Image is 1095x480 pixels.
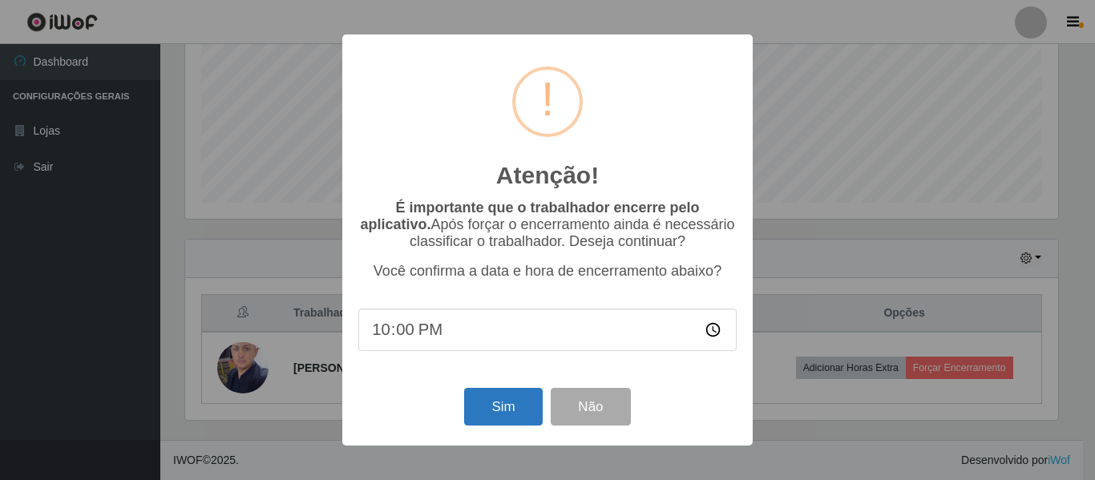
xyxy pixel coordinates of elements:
[358,200,737,250] p: Após forçar o encerramento ainda é necessário classificar o trabalhador. Deseja continuar?
[360,200,699,232] b: É importante que o trabalhador encerre pelo aplicativo.
[358,263,737,280] p: Você confirma a data e hora de encerramento abaixo?
[551,388,630,426] button: Não
[464,388,542,426] button: Sim
[496,161,599,190] h2: Atenção!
